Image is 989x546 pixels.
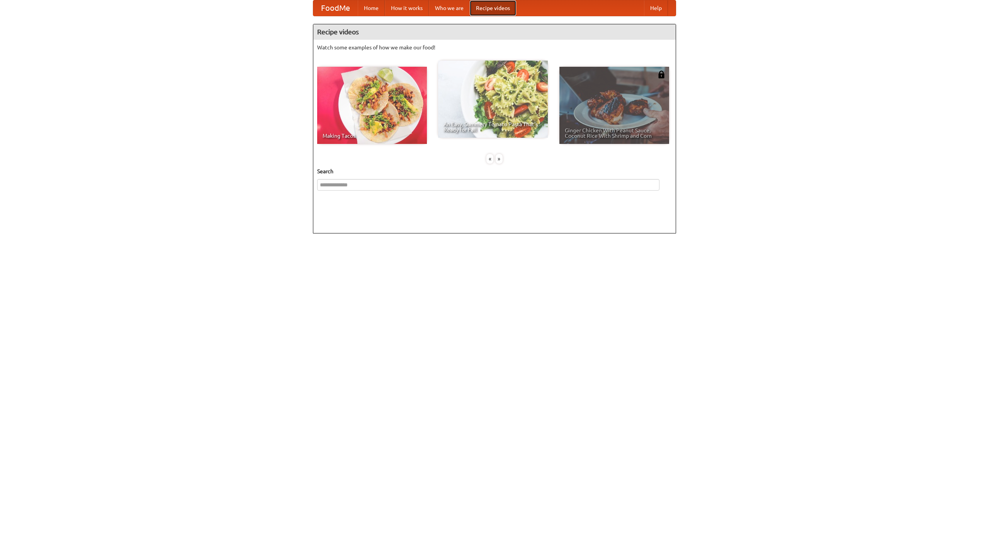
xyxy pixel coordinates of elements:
span: An Easy, Summery Tomato Pasta That's Ready for Fall [444,122,542,132]
a: How it works [385,0,429,16]
a: Recipe videos [470,0,516,16]
a: Making Tacos [317,67,427,144]
h5: Search [317,167,672,175]
h4: Recipe videos [313,24,676,40]
div: « [486,154,493,164]
img: 483408.png [658,71,665,78]
a: FoodMe [313,0,358,16]
a: Help [644,0,668,16]
div: » [496,154,503,164]
span: Making Tacos [323,133,421,139]
a: An Easy, Summery Tomato Pasta That's Ready for Fall [438,61,548,138]
a: Who we are [429,0,470,16]
p: Watch some examples of how we make our food! [317,44,672,51]
a: Home [358,0,385,16]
